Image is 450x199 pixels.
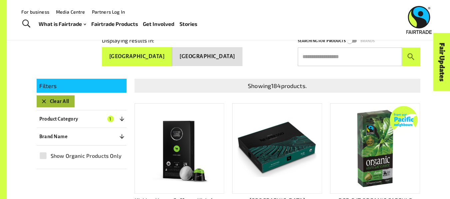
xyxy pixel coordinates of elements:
[39,133,68,141] p: Brand Name
[180,19,197,29] a: Stories
[326,38,345,44] p: Products
[137,81,418,90] p: Showing 184 products.
[91,19,138,29] a: Fairtrade Products
[360,38,375,44] p: Brands
[102,37,154,45] p: Displaying results in:
[143,19,174,29] a: Get Involved
[172,47,242,66] button: [GEOGRAPHIC_DATA]
[51,152,122,160] span: Show Organic Products Only
[18,16,34,32] a: Toggle Search
[39,19,86,29] a: What is Fairtrade
[21,9,49,15] a: For business
[56,9,85,15] a: Media Centre
[107,116,114,122] span: 1
[298,38,325,44] p: Searching for
[92,9,125,15] a: Partners Log In
[39,115,78,123] p: Product Category
[37,95,75,107] button: Clear All
[406,6,432,34] img: Fairtrade Australia New Zealand logo
[102,47,173,66] button: [GEOGRAPHIC_DATA]
[37,113,127,125] button: Product Category
[37,131,127,143] button: Brand Name
[39,81,124,90] p: Filters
